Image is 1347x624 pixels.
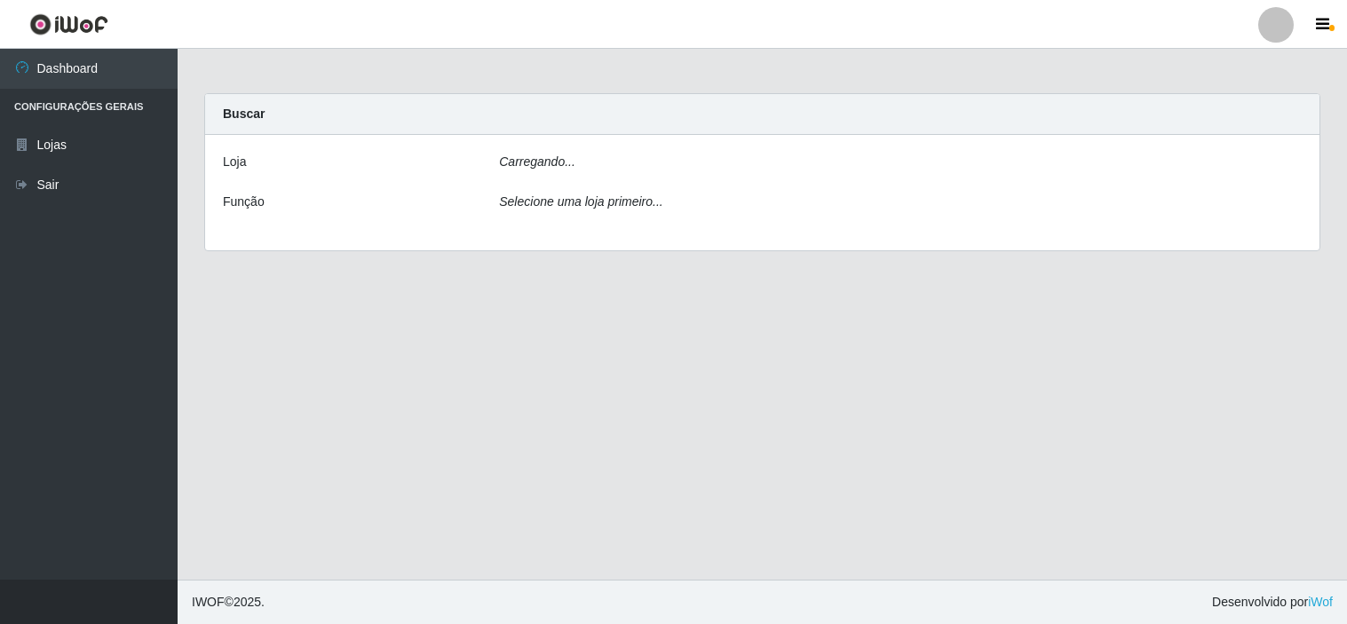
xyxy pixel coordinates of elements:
[29,13,108,36] img: CoreUI Logo
[192,593,265,612] span: © 2025 .
[1308,595,1333,609] a: iWof
[223,153,246,171] label: Loja
[1212,593,1333,612] span: Desenvolvido por
[192,595,225,609] span: IWOF
[223,107,265,121] strong: Buscar
[499,194,662,209] i: Selecione uma loja primeiro...
[223,193,265,211] label: Função
[499,154,575,169] i: Carregando...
